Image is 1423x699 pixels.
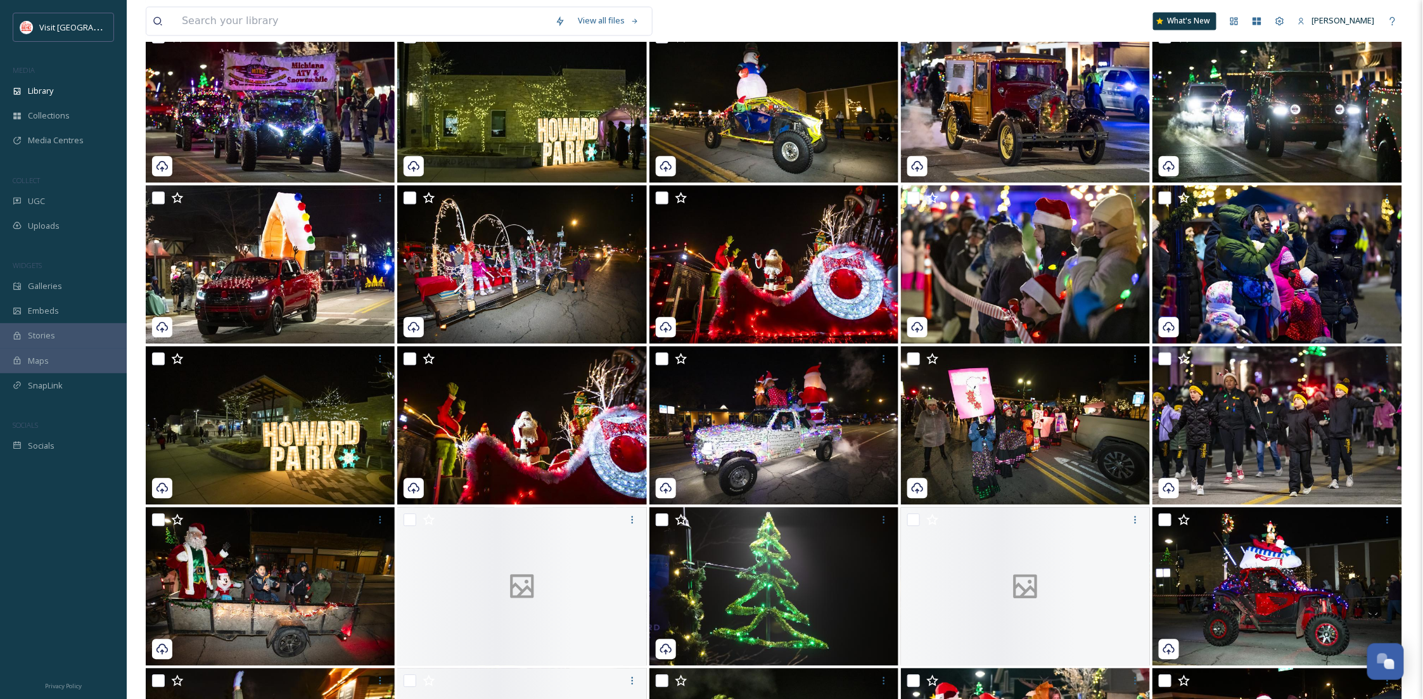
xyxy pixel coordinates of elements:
img: 241213 DTSB Parade_053-Michael%20Caterina.jpg [397,185,646,343]
img: 241213 DTSB Parade_001-Michael%20Caterina.jpg [649,507,898,665]
img: 241213 DTSB Parade_016-Michael%20Caterina.jpg [901,24,1150,183]
img: 241213 DTSB Parade_039-Michael%20Caterina.jpg [649,24,898,183]
span: Uploads [28,220,60,232]
img: 241213 DTSB Parade_019-Michael%20Caterina.jpg [1152,24,1401,183]
img: vsbm-stackedMISH_CMYKlogo2017.jpg [20,21,33,34]
span: SOCIALS [13,420,38,430]
span: Library [28,85,53,97]
span: Stories [28,330,55,342]
span: SnapLink [28,380,63,392]
img: 241213 DTSB Parade_006-Michael%20Caterina.jpg [1152,346,1401,504]
span: Privacy Policy [45,682,82,690]
input: Search your library [175,7,549,35]
img: 241213 DTSB Parade_052-Michael%20Caterina.jpg [649,346,898,504]
button: Open Chat [1367,643,1404,680]
span: [PERSON_NAME] [1312,15,1375,26]
img: 241213 DTSB Parade_028-Michael%20Caterina.jpg [1152,185,1401,343]
span: Maps [28,355,49,367]
a: What's New [1153,12,1216,30]
img: 241213 DTSB Parade_005-Michael%20Caterina.jpg [146,185,395,343]
img: 241213 DTSB Parade_038-Michael%20Caterina.jpg [1152,507,1401,665]
img: 241213 DTSB Parade_047-Michael%20Caterina.jpg [901,346,1150,504]
a: View all files [571,8,646,33]
img: 241213 DTSB Parade_011-Michael%20Caterina.jpg [146,24,395,183]
span: Socials [28,440,54,452]
span: Media Centres [28,134,84,146]
span: COLLECT [13,176,40,185]
img: 241213 DTSB Parade_056-Michael%20Caterina.jpg [397,346,646,504]
img: 241213 DTSB Parade_031-Michael%20Caterina.jpg [146,346,395,504]
span: Embeds [28,305,59,317]
a: [PERSON_NAME] [1291,8,1381,33]
img: 241213 DTSB Parade_002-Michael%20Caterina.jpg [397,24,646,183]
span: Galleries [28,280,62,292]
span: Collections [28,110,70,122]
span: MEDIA [13,65,35,75]
img: 241213 DTSB Parade_057-Michael%20Caterina.jpg [649,185,898,343]
a: Privacy Policy [45,677,82,693]
img: 241213 DTSB Parade_012-Michael%20Caterina.jpg [901,185,1150,343]
span: WIDGETS [13,260,42,270]
span: UGC [28,195,45,207]
img: 241213 DTSB Parade_051-Michael%20Caterina.jpg [146,507,395,665]
span: Visit [GEOGRAPHIC_DATA] [39,21,137,33]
